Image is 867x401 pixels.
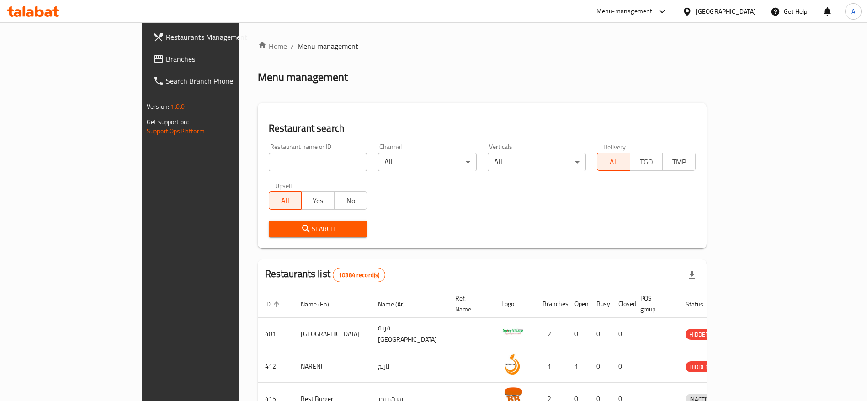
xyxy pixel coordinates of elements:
span: TGO [634,155,660,169]
a: Search Branch Phone [146,70,287,92]
div: Menu-management [596,6,653,17]
button: Search [269,221,367,237]
span: All [601,155,627,169]
label: Delivery [603,143,626,150]
span: Restaurants Management [166,32,280,42]
span: Name (Ar) [378,299,417,310]
div: HIDDEN [686,361,713,372]
span: HIDDEN [686,329,713,340]
span: Version: [147,100,169,112]
input: Search for restaurant name or ID.. [269,153,367,171]
span: 1.0.0 [170,100,185,112]
div: All [488,153,586,171]
button: No [334,191,367,210]
th: Logo [494,290,535,318]
a: Branches [146,48,287,70]
div: Export file [681,264,703,286]
div: [GEOGRAPHIC_DATA] [696,6,756,16]
td: 0 [589,350,611,383]
td: نارنج [371,350,448,383]
span: Status [686,299,715,310]
img: NARENJ [501,353,524,376]
td: 0 [611,318,633,350]
th: Closed [611,290,633,318]
div: Total records count [333,268,385,282]
td: NARENJ [293,350,371,383]
td: 1 [535,350,567,383]
button: TGO [630,153,663,171]
span: ID [265,299,282,310]
button: Yes [301,191,335,210]
span: Search [276,223,360,235]
td: 0 [589,318,611,350]
div: All [378,153,477,171]
button: All [269,191,302,210]
img: Spicy Village [501,321,524,343]
h2: Restaurant search [269,121,696,135]
td: 0 [611,350,633,383]
td: قرية [GEOGRAPHIC_DATA] [371,318,448,350]
h2: Menu management [258,70,348,84]
button: All [597,153,630,171]
span: POS group [640,293,667,315]
th: Branches [535,290,567,318]
span: Menu management [298,41,358,52]
h2: Restaurants list [265,267,386,282]
a: Support.OpsPlatform [147,125,205,137]
span: Search Branch Phone [166,75,280,86]
span: 10384 record(s) [333,271,385,280]
span: Yes [305,194,331,207]
span: Branches [166,53,280,64]
span: Name (En) [301,299,341,310]
span: All [273,194,298,207]
span: A [851,6,855,16]
td: 0 [567,318,589,350]
th: Open [567,290,589,318]
span: Get support on: [147,116,189,128]
span: No [338,194,364,207]
span: Ref. Name [455,293,483,315]
label: Upsell [275,182,292,189]
td: 2 [535,318,567,350]
nav: breadcrumb [258,41,707,52]
td: [GEOGRAPHIC_DATA] [293,318,371,350]
th: Busy [589,290,611,318]
a: Restaurants Management [146,26,287,48]
button: TMP [662,153,696,171]
span: HIDDEN [686,362,713,372]
li: / [291,41,294,52]
span: TMP [666,155,692,169]
td: 1 [567,350,589,383]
